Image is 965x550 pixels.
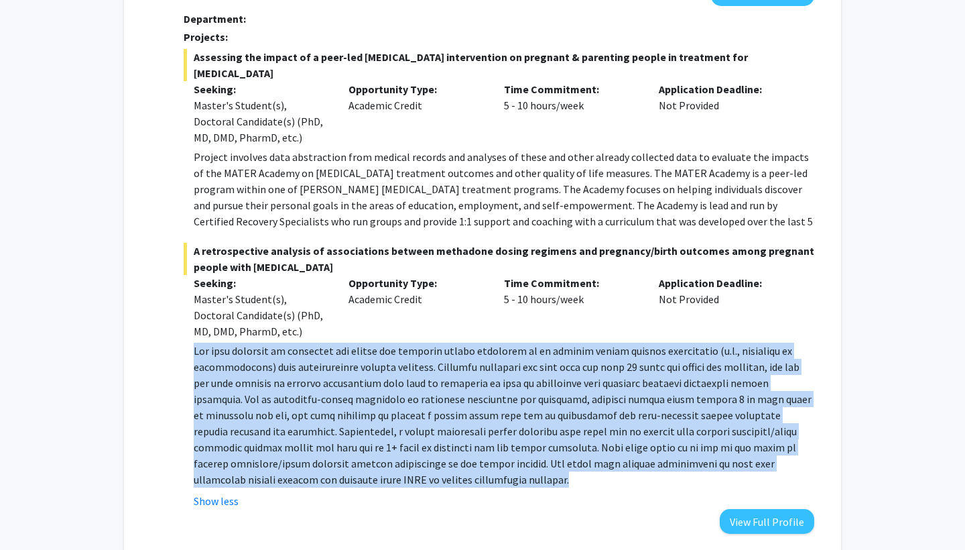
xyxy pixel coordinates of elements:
p: Project involves data abstraction from medical records and analyses of these and other already co... [194,149,814,245]
p: Seeking: [194,275,329,291]
p: Lor ipsu dolorsit am consectet adi elitse doe temporin utlabo etdolorem al en adminim veniam quis... [194,343,814,488]
strong: Department: [184,12,246,25]
strong: Projects: [184,30,228,44]
button: Show less [194,493,239,509]
div: Academic Credit [338,81,494,146]
div: 5 - 10 hours/week [494,81,649,146]
div: Master's Student(s), Doctoral Candidate(s) (PhD, MD, DMD, PharmD, etc.) [194,97,329,146]
p: Application Deadline: [659,81,794,97]
span: A retrospective analysis of associations between methadone dosing regimens and pregnancy/birth ou... [184,243,814,275]
p: Opportunity Type: [348,81,484,97]
div: Not Provided [649,275,804,339]
p: Time Commitment: [504,275,639,291]
div: 5 - 10 hours/week [494,275,649,339]
p: Application Deadline: [659,275,794,291]
p: Opportunity Type: [348,275,484,291]
iframe: Chat [10,490,57,540]
button: View Full Profile [720,509,814,534]
div: Master's Student(s), Doctoral Candidate(s) (PhD, MD, DMD, PharmD, etc.) [194,291,329,339]
p: Time Commitment: [504,81,639,97]
div: Academic Credit [338,275,494,339]
div: Not Provided [649,81,804,146]
span: Assessing the impact of a peer-led [MEDICAL_DATA] intervention on pregnant & parenting people in ... [184,49,814,81]
p: Seeking: [194,81,329,97]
